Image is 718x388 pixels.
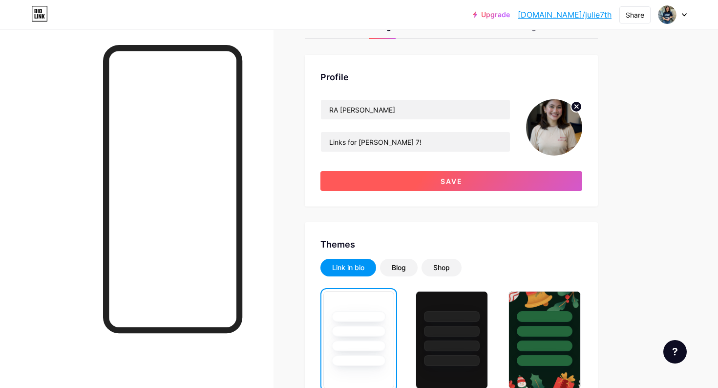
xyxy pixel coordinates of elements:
[332,263,364,273] div: Link in bio
[658,5,676,24] img: mariannahernz
[320,238,582,251] div: Themes
[433,263,450,273] div: Shop
[518,9,612,21] a: [DOMAIN_NAME]/julie7th
[320,70,582,84] div: Profile
[526,99,582,156] img: mariannahernz
[441,177,463,185] span: Save
[392,263,406,273] div: Blog
[626,10,644,20] div: Share
[473,11,510,19] a: Upgrade
[321,100,510,119] input: Name
[320,171,582,191] button: Save
[321,132,510,152] input: Bio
